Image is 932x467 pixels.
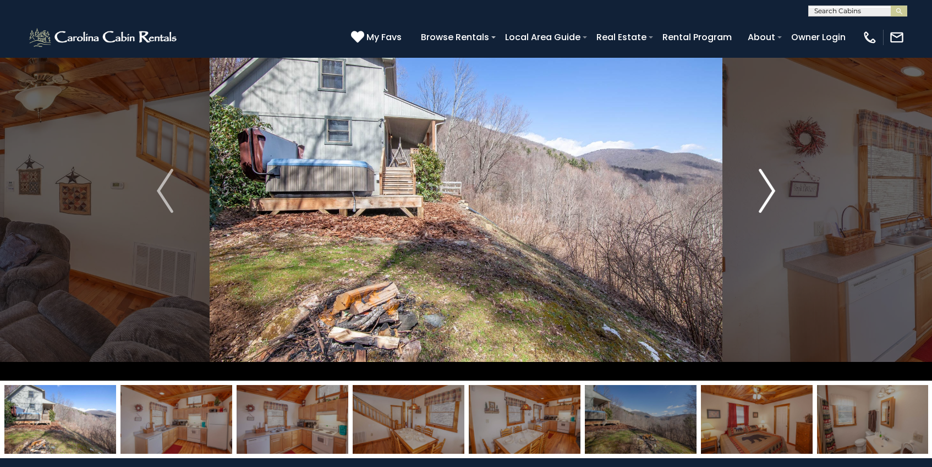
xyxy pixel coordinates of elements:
img: arrow [759,169,775,213]
a: Browse Rentals [415,28,495,47]
a: Local Area Guide [500,28,586,47]
img: 163266676 [817,385,929,454]
img: arrow [157,169,173,213]
span: My Favs [366,30,402,44]
img: 163266674 [469,385,580,454]
a: Real Estate [591,28,652,47]
img: 163266671 [4,385,116,454]
a: About [742,28,781,47]
img: 163266675 [701,385,813,454]
img: 163266660 [585,385,697,454]
img: mail-regular-white.png [889,30,904,45]
img: phone-regular-white.png [862,30,878,45]
button: Previous [120,1,210,381]
img: 163266673 [237,385,348,454]
img: White-1-2.png [28,26,180,48]
a: My Favs [351,30,404,45]
button: Next [722,1,812,381]
a: Owner Login [786,28,851,47]
a: Rental Program [657,28,737,47]
img: 163266672 [120,385,232,454]
img: 163266667 [353,385,464,454]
